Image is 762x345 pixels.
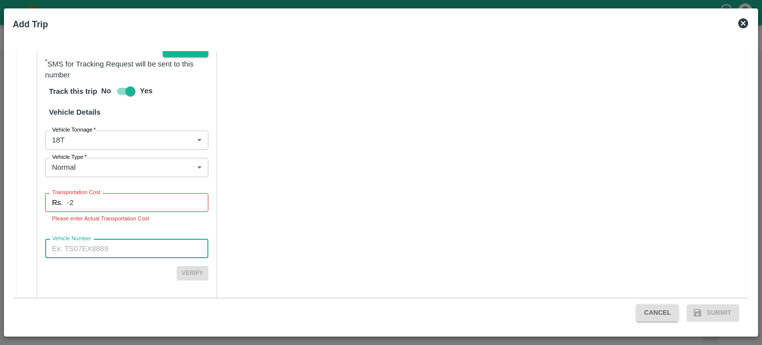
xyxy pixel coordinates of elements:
[52,189,100,197] label: Transportation Cost
[45,81,101,102] h6: Track this trip
[52,214,201,223] p: Please enter Actual Transportation Cost
[101,85,111,96] p: No
[13,19,48,29] b: Add Trip
[140,87,153,95] b: Yes
[52,197,63,208] p: Rs.
[52,162,76,173] p: Normal
[52,153,87,161] label: Vehicle Type
[45,57,208,81] p: SMS for Tracking Request will be sent to this number
[52,126,96,134] label: Vehicle Tonnage
[636,304,679,322] button: Cancel
[52,235,91,243] label: Vehicle Number
[45,239,208,258] input: Ex: TS07EX8889
[52,135,65,145] p: 18T
[49,108,101,116] strong: Vehicle Details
